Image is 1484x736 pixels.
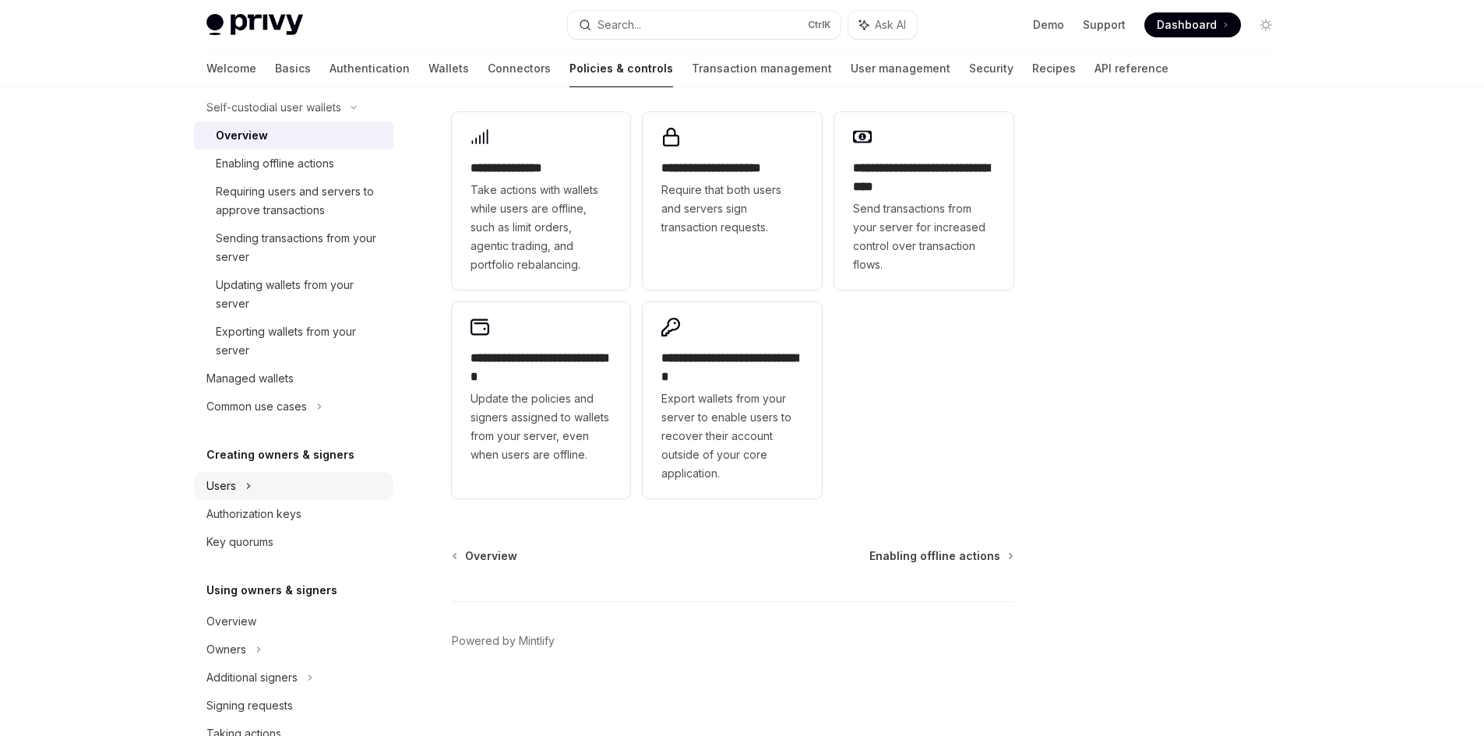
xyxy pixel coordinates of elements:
[661,181,803,237] span: Require that both users and servers sign transaction requests.
[206,581,337,600] h5: Using owners & signers
[1253,12,1278,37] button: Toggle dark mode
[206,14,303,36] img: light logo
[194,121,393,150] a: Overview
[1033,17,1064,33] a: Demo
[216,126,268,145] div: Overview
[1157,17,1217,33] span: Dashboard
[597,16,641,34] div: Search...
[869,548,1012,564] a: Enabling offline actions
[808,19,831,31] span: Ctrl K
[194,224,393,271] a: Sending transactions from your server
[194,607,393,636] a: Overview
[471,389,612,464] span: Update the policies and signers assigned to wallets from your server, even when users are offline.
[275,50,311,87] a: Basics
[206,445,354,464] h5: Creating owners & signers
[471,181,612,274] span: Take actions with wallets while users are offline, such as limit orders, agentic trading, and por...
[194,150,393,178] a: Enabling offline actions
[194,692,393,720] a: Signing requests
[969,50,1013,87] a: Security
[488,50,551,87] a: Connectors
[452,633,555,649] a: Powered by Mintlify
[869,548,1000,564] span: Enabling offline actions
[692,50,832,87] a: Transaction management
[206,612,256,631] div: Overview
[216,154,334,173] div: Enabling offline actions
[194,528,393,556] a: Key quorums
[853,199,995,274] span: Send transactions from your server for increased control over transaction flows.
[216,322,384,360] div: Exporting wallets from your server
[206,477,236,495] div: Users
[330,50,410,87] a: Authentication
[216,276,384,313] div: Updating wallets from your server
[568,11,841,39] button: Search...CtrlK
[453,548,517,564] a: Overview
[1144,12,1241,37] a: Dashboard
[661,389,803,483] span: Export wallets from your server to enable users to recover their account outside of your core app...
[875,17,906,33] span: Ask AI
[194,178,393,224] a: Requiring users and servers to approve transactions
[206,50,256,87] a: Welcome
[452,112,631,290] a: **** **** *****Take actions with wallets while users are offline, such as limit orders, agentic t...
[569,50,673,87] a: Policies & controls
[206,397,307,416] div: Common use cases
[428,50,469,87] a: Wallets
[851,50,950,87] a: User management
[206,505,301,523] div: Authorization keys
[206,696,293,715] div: Signing requests
[206,533,273,551] div: Key quorums
[1083,17,1126,33] a: Support
[194,318,393,364] a: Exporting wallets from your server
[194,271,393,318] a: Updating wallets from your server
[465,548,517,564] span: Overview
[1094,50,1169,87] a: API reference
[206,668,298,687] div: Additional signers
[194,500,393,528] a: Authorization keys
[216,182,384,220] div: Requiring users and servers to approve transactions
[194,364,393,393] a: Managed wallets
[1032,50,1076,87] a: Recipes
[206,640,246,659] div: Owners
[216,229,384,266] div: Sending transactions from your server
[848,11,917,39] button: Ask AI
[206,369,294,388] div: Managed wallets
